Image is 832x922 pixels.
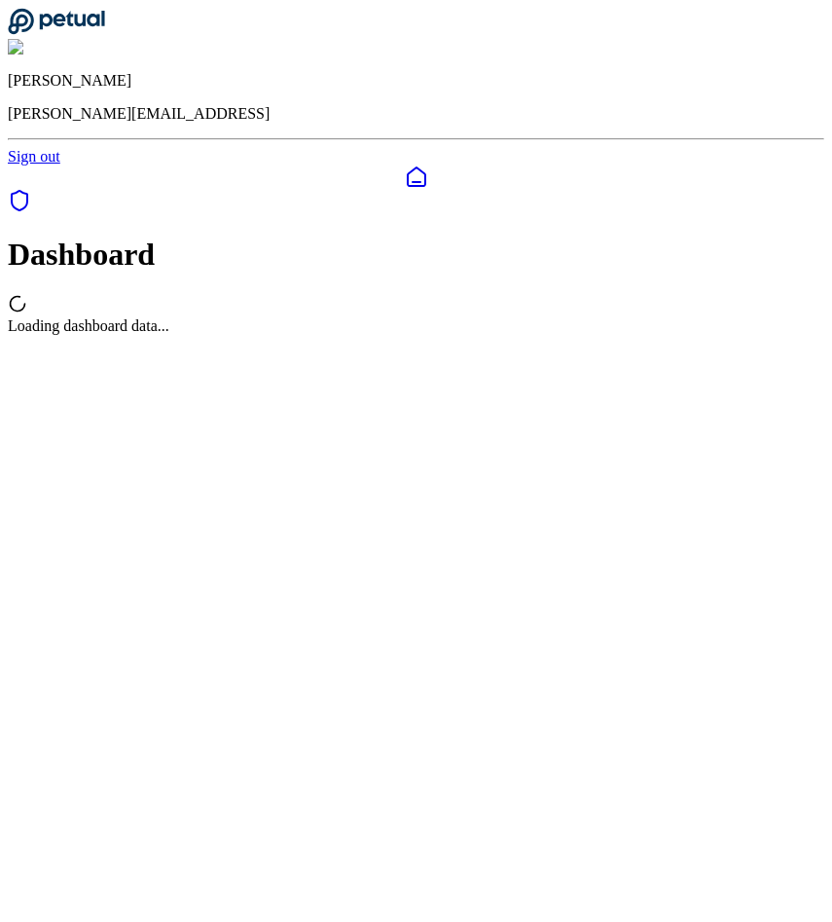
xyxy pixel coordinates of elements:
a: Dashboard [8,166,824,189]
a: SOC 1 Reports [8,199,31,215]
div: Loading dashboard data... [8,317,824,335]
img: Andrew Li [8,39,91,56]
p: [PERSON_NAME] [8,72,824,90]
a: Sign out [8,148,60,165]
p: [PERSON_NAME][EMAIL_ADDRESS] [8,105,824,123]
a: Go to Dashboard [8,21,105,38]
h1: Dashboard [8,237,824,273]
